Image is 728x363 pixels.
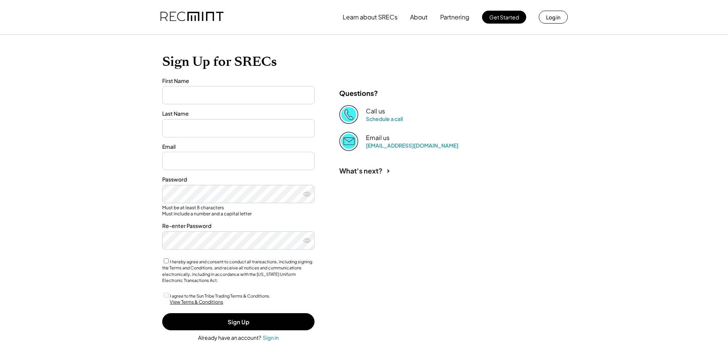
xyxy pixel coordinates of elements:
button: Partnering [440,10,469,25]
label: I agree to the Sun Tribe Trading Terms & Conditions. [170,293,270,298]
img: recmint-logotype%403x.png [160,4,224,30]
div: Last Name [162,110,315,118]
button: Get Started [482,11,526,24]
div: What's next? [339,166,383,175]
div: Re-enter Password [162,222,315,230]
label: I hereby agree and consent to conduct all transactions, including signing the Terms and Condition... [162,259,312,283]
img: Phone%20copy%403x.png [339,105,358,124]
button: Sign Up [162,313,315,330]
a: Schedule a call [366,115,403,122]
div: Sign in [263,334,279,341]
div: Already have an account? [198,334,261,342]
h1: Sign Up for SRECs [162,54,566,70]
div: Call us [366,107,385,115]
div: Password [162,176,315,183]
button: Learn about SRECs [343,10,398,25]
div: Email us [366,134,390,142]
button: Log in [539,11,568,24]
div: View Terms & Conditions [170,299,223,306]
div: First Name [162,77,315,85]
div: Questions? [339,89,378,97]
div: Email [162,143,315,151]
div: Must be at least 8 characters Must include a number and a capital letter [162,205,315,217]
button: About [410,10,428,25]
img: Email%202%403x.png [339,132,358,151]
a: [EMAIL_ADDRESS][DOMAIN_NAME] [366,142,458,149]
